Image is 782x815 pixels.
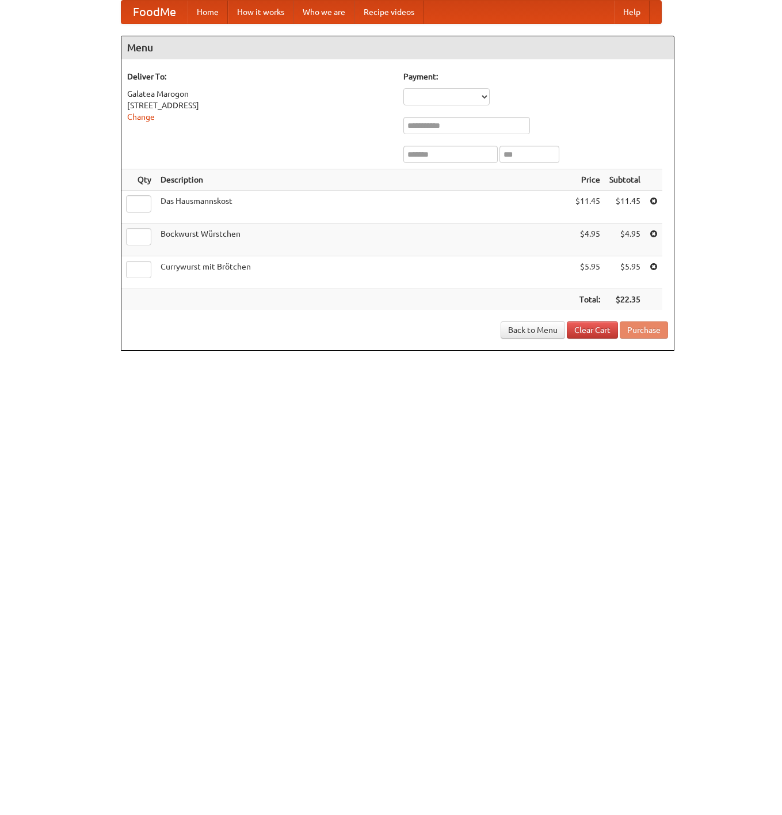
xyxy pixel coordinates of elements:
[188,1,228,24] a: Home
[567,321,618,339] a: Clear Cart
[605,223,645,256] td: $4.95
[571,289,605,310] th: Total:
[620,321,668,339] button: Purchase
[501,321,565,339] a: Back to Menu
[156,169,571,191] th: Description
[571,256,605,289] td: $5.95
[127,88,392,100] div: Galatea Marogon
[605,256,645,289] td: $5.95
[156,256,571,289] td: Currywurst mit Brötchen
[121,1,188,24] a: FoodMe
[605,169,645,191] th: Subtotal
[354,1,424,24] a: Recipe videos
[121,36,674,59] h4: Menu
[571,223,605,256] td: $4.95
[127,71,392,82] h5: Deliver To:
[614,1,650,24] a: Help
[403,71,668,82] h5: Payment:
[571,191,605,223] td: $11.45
[605,289,645,310] th: $22.35
[156,223,571,256] td: Bockwurst Würstchen
[605,191,645,223] td: $11.45
[156,191,571,223] td: Das Hausmannskost
[571,169,605,191] th: Price
[228,1,293,24] a: How it works
[127,100,392,111] div: [STREET_ADDRESS]
[293,1,354,24] a: Who we are
[127,112,155,122] a: Change
[121,169,156,191] th: Qty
